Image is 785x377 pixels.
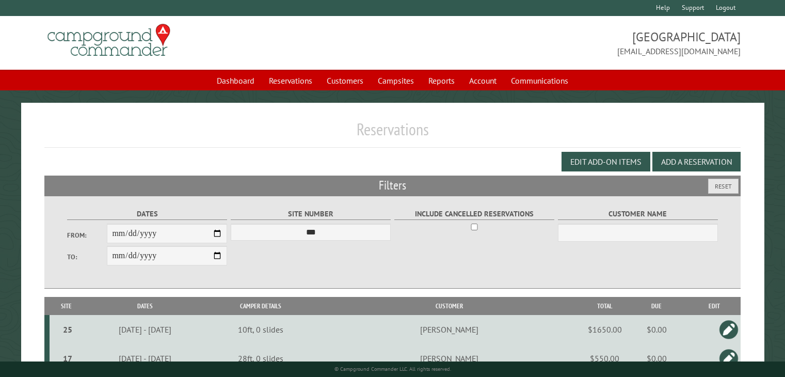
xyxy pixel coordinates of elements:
[67,230,107,240] label: From:
[67,252,107,262] label: To:
[206,344,314,373] td: 28ft, 0 slides
[54,324,81,335] div: 25
[626,315,687,344] td: $0.00
[463,71,503,90] a: Account
[54,353,81,364] div: 17
[584,344,626,373] td: $550.00
[44,119,741,148] h1: Reservations
[67,208,228,220] label: Dates
[211,71,261,90] a: Dashboard
[85,324,205,335] div: [DATE] - [DATE]
[321,71,370,90] a: Customers
[334,366,451,372] small: © Campground Commander LLC. All rights reserved.
[263,71,318,90] a: Reservations
[626,344,687,373] td: $0.00
[558,208,718,220] label: Customer Name
[505,71,574,90] a: Communications
[50,297,83,315] th: Site
[372,71,420,90] a: Campsites
[206,315,314,344] td: 10ft, 0 slides
[584,297,626,315] th: Total
[393,28,741,57] span: [GEOGRAPHIC_DATA] [EMAIL_ADDRESS][DOMAIN_NAME]
[85,353,205,364] div: [DATE] - [DATE]
[83,297,207,315] th: Dates
[314,315,584,344] td: [PERSON_NAME]
[584,315,626,344] td: $1650.00
[314,344,584,373] td: [PERSON_NAME]
[626,297,687,315] th: Due
[708,179,739,194] button: Reset
[314,297,584,315] th: Customer
[422,71,461,90] a: Reports
[44,176,741,195] h2: Filters
[687,297,741,315] th: Edit
[652,152,741,171] button: Add a Reservation
[562,152,650,171] button: Edit Add-on Items
[206,297,314,315] th: Camper Details
[44,20,173,60] img: Campground Commander
[394,208,555,220] label: Include Cancelled Reservations
[231,208,391,220] label: Site Number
